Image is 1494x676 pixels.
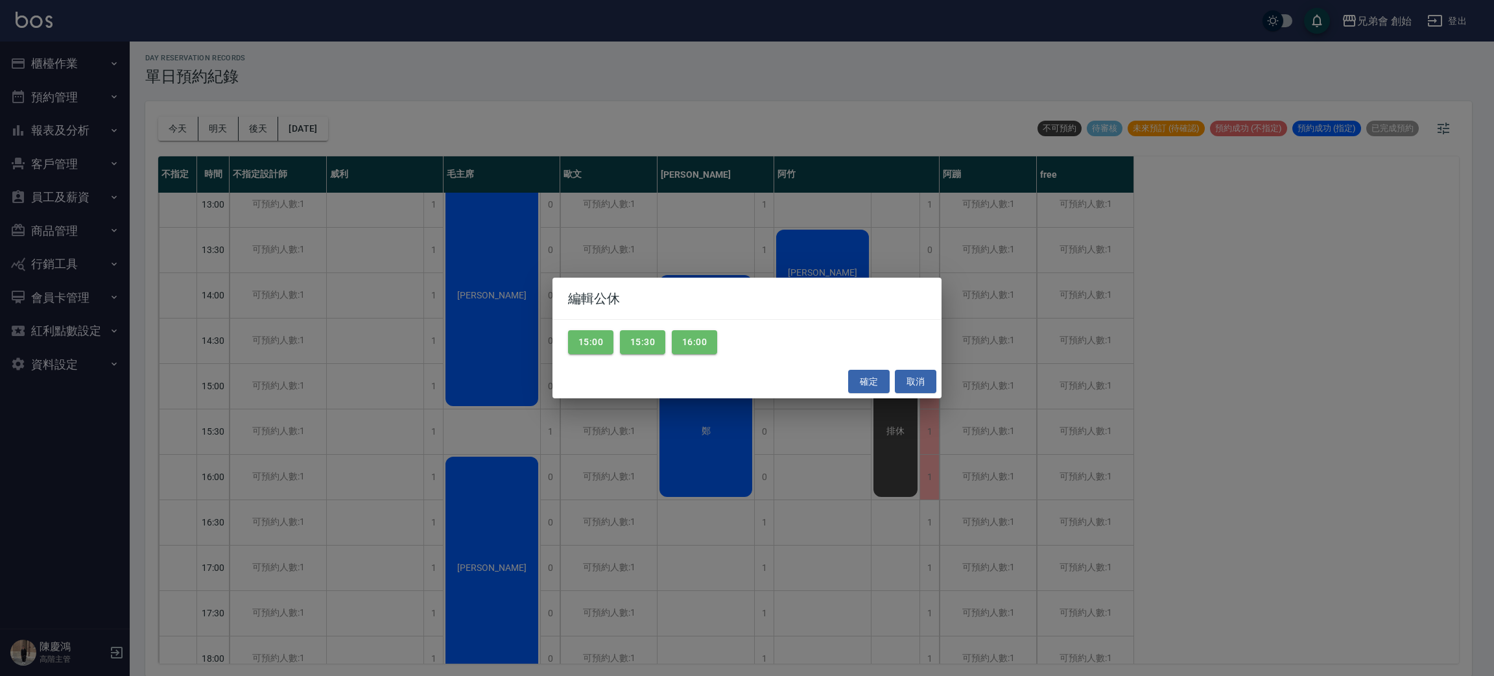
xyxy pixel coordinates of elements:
button: 15:30 [620,330,665,354]
button: 取消 [895,370,936,394]
h2: 編輯公休 [552,278,942,319]
button: 16:00 [672,330,717,354]
button: 15:00 [568,330,613,354]
button: 確定 [848,370,890,394]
